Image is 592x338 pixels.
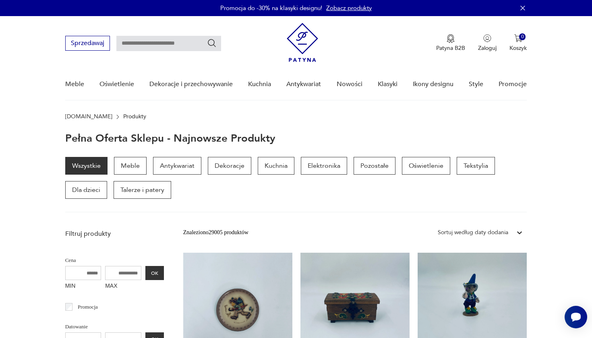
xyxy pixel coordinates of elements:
[145,266,164,280] button: OK
[153,157,201,175] a: Antykwariat
[436,34,465,52] a: Ikona medaluPatyna B2B
[436,44,465,52] p: Patyna B2B
[105,280,141,293] label: MAX
[65,157,108,175] a: Wszystkie
[65,256,164,265] p: Cena
[509,44,527,52] p: Koszyk
[447,34,455,43] img: Ikona medalu
[478,34,497,52] button: Zaloguj
[378,69,397,100] a: Klasyki
[301,157,347,175] a: Elektronika
[519,33,526,40] div: 0
[469,69,483,100] a: Style
[413,69,453,100] a: Ikony designu
[65,133,275,144] h1: Pełna oferta sklepu - najnowsze produkty
[220,4,322,12] p: Promocja do -30% na klasyki designu!
[208,157,251,175] a: Dekoracje
[65,113,112,120] a: [DOMAIN_NAME]
[354,157,395,175] a: Pozostałe
[65,280,101,293] label: MIN
[65,36,110,51] button: Sprzedawaj
[286,69,321,100] a: Antykwariat
[99,69,134,100] a: Oświetlenie
[509,34,527,52] button: 0Koszyk
[483,34,491,42] img: Ikonka użytkownika
[258,157,294,175] a: Kuchnia
[183,228,248,237] div: Znaleziono 29005 produktów
[436,34,465,52] button: Patyna B2B
[402,157,450,175] a: Oświetlenie
[65,229,164,238] p: Filtruj produkty
[478,44,497,52] p: Zaloguj
[65,41,110,47] a: Sprzedawaj
[326,4,372,12] a: Zobacz produkty
[438,228,508,237] div: Sortuj według daty dodania
[565,306,587,328] iframe: Smartsupp widget button
[65,322,164,331] p: Datowanie
[457,157,495,175] a: Tekstylia
[78,303,98,311] p: Promocja
[114,157,147,175] a: Meble
[123,113,146,120] p: Produkty
[287,23,318,62] img: Patyna - sklep z meblami i dekoracjami vintage
[65,69,84,100] a: Meble
[114,181,171,199] a: Talerze i patery
[149,69,233,100] a: Dekoracje i przechowywanie
[248,69,271,100] a: Kuchnia
[499,69,527,100] a: Promocje
[207,38,217,48] button: Szukaj
[65,181,107,199] a: Dla dzieci
[514,34,522,42] img: Ikona koszyka
[337,69,362,100] a: Nowości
